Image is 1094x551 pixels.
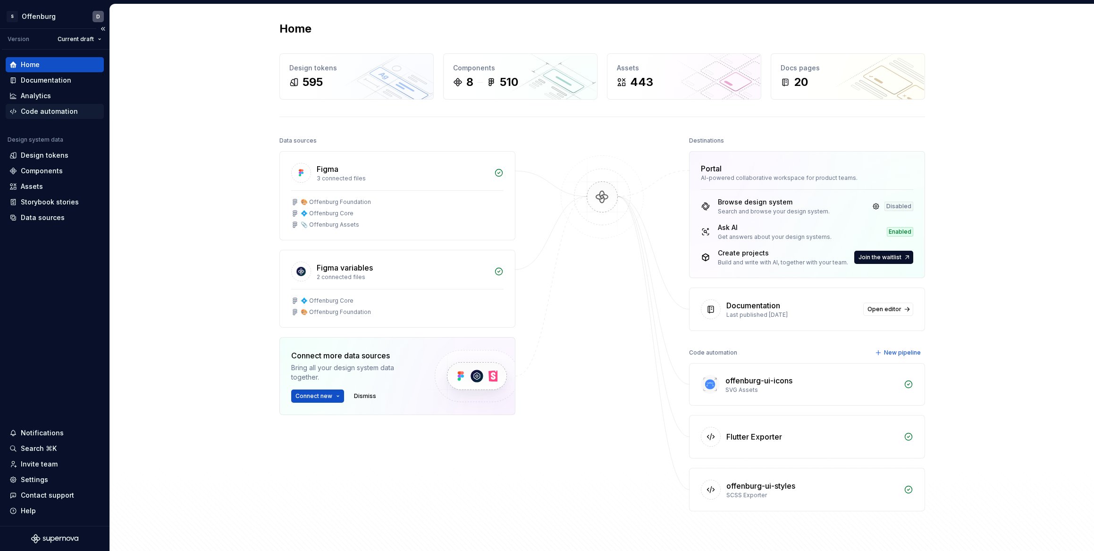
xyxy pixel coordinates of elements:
span: New pipeline [884,349,921,356]
a: Assets443 [607,53,761,100]
div: 20 [794,75,808,90]
div: 2 connected files [317,273,488,281]
div: Destinations [689,134,724,147]
button: Contact support [6,488,104,503]
button: Dismiss [350,390,380,403]
button: Join the waitlist [854,251,913,264]
h2: Home [279,21,311,36]
div: Code automation [21,107,78,116]
span: Connect new [295,392,332,400]
div: Disabled [884,202,913,211]
div: Flutter Exporter [726,431,782,442]
div: Docs pages [781,63,915,73]
div: Create projects [718,248,848,258]
a: Data sources [6,210,104,225]
button: Notifications [6,425,104,441]
button: SOffenburgD [2,6,108,26]
span: Open editor [867,305,901,313]
a: Code automation [6,104,104,119]
a: Figma variables2 connected files💠 Offenburg Core🎨 Offenburg Foundation [279,250,515,328]
div: 💠 Offenburg Core [301,210,353,217]
div: Design tokens [289,63,424,73]
div: Ask AI [718,223,832,232]
div: Data sources [279,134,317,147]
button: Current draft [53,33,106,46]
div: 🎨 Offenburg Foundation [301,198,371,206]
div: 510 [500,75,518,90]
div: Enabled [887,227,913,237]
div: Storybook stories [21,197,79,207]
span: Dismiss [354,392,376,400]
div: Documentation [21,76,71,85]
div: Home [21,60,40,69]
button: Connect new [291,390,344,403]
div: Search ⌘K [21,444,57,453]
a: Storybook stories [6,195,104,210]
div: Offenburg [22,12,56,21]
div: SVG Assets [725,386,898,394]
div: Figma [317,163,338,175]
div: Connect more data sources [291,350,419,361]
span: Join the waitlist [858,254,901,261]
div: Assets [21,182,43,191]
div: Components [453,63,588,73]
div: Code automation [689,346,737,359]
div: Search and browse your design system. [718,208,830,215]
a: Assets [6,179,104,194]
div: Help [21,506,36,516]
a: Analytics [6,88,104,103]
div: Notifications [21,428,64,438]
div: AI-powered collaborative workspace for product teams. [701,174,913,182]
div: 💠 Offenburg Core [301,297,353,305]
button: Help [6,503,104,518]
button: Collapse sidebar [96,22,109,35]
div: Bring all your design system data together. [291,363,419,382]
div: SCSS Exporter [726,492,898,499]
div: 595 [303,75,323,90]
div: Figma variables [317,262,373,273]
div: Last published [DATE] [726,311,858,319]
a: Open editor [863,303,913,316]
div: Portal [701,163,722,174]
button: New pipeline [872,346,925,359]
div: 📎 Offenburg Assets [301,221,359,229]
div: S [7,11,18,22]
a: Design tokens [6,148,104,163]
a: Documentation [6,73,104,88]
a: Design tokens595 [279,53,434,100]
div: Analytics [21,91,51,101]
a: Home [6,57,104,72]
a: Docs pages20 [771,53,925,100]
span: Current draft [58,35,94,43]
div: D [96,13,100,20]
div: Build and write with AI, together with your team. [718,259,848,266]
div: Contact support [21,491,74,500]
svg: Supernova Logo [31,534,78,543]
div: Get answers about your design systems. [718,233,832,241]
div: offenburg-ui-icons [725,375,792,386]
div: Settings [21,475,48,484]
div: Browse design system [718,197,830,207]
div: 3 connected files [317,175,488,182]
div: 8 [466,75,473,90]
div: Assets [617,63,751,73]
div: Invite team [21,459,58,469]
div: Data sources [21,213,65,222]
a: Settings [6,472,104,487]
div: Components [21,166,63,176]
div: Version [8,35,29,43]
a: Figma3 connected files🎨 Offenburg Foundation💠 Offenburg Core📎 Offenburg Assets [279,151,515,240]
a: Components [6,163,104,178]
button: Search ⌘K [6,441,104,456]
div: Design tokens [21,151,68,160]
div: offenburg-ui-styles [726,480,795,492]
div: 443 [630,75,653,90]
div: Design system data [8,136,63,144]
div: Documentation [726,300,780,311]
div: 🎨 Offenburg Foundation [301,308,371,316]
a: Components8510 [443,53,597,100]
a: Invite team [6,457,104,472]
